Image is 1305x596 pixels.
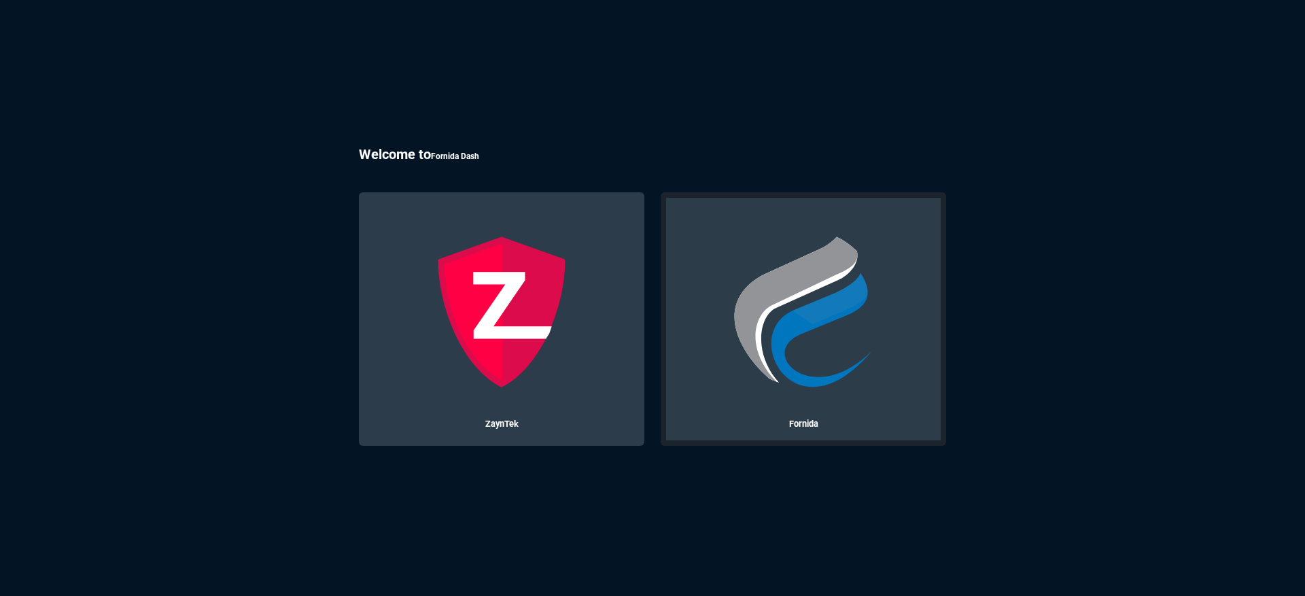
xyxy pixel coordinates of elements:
[677,419,930,430] h6: Fornida
[652,184,954,453] a: Fornida
[375,419,628,430] h6: zaynTek
[431,152,479,161] span: Fornida Dash
[359,146,946,165] h4: Welcome to
[351,184,652,453] a: zaynTek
